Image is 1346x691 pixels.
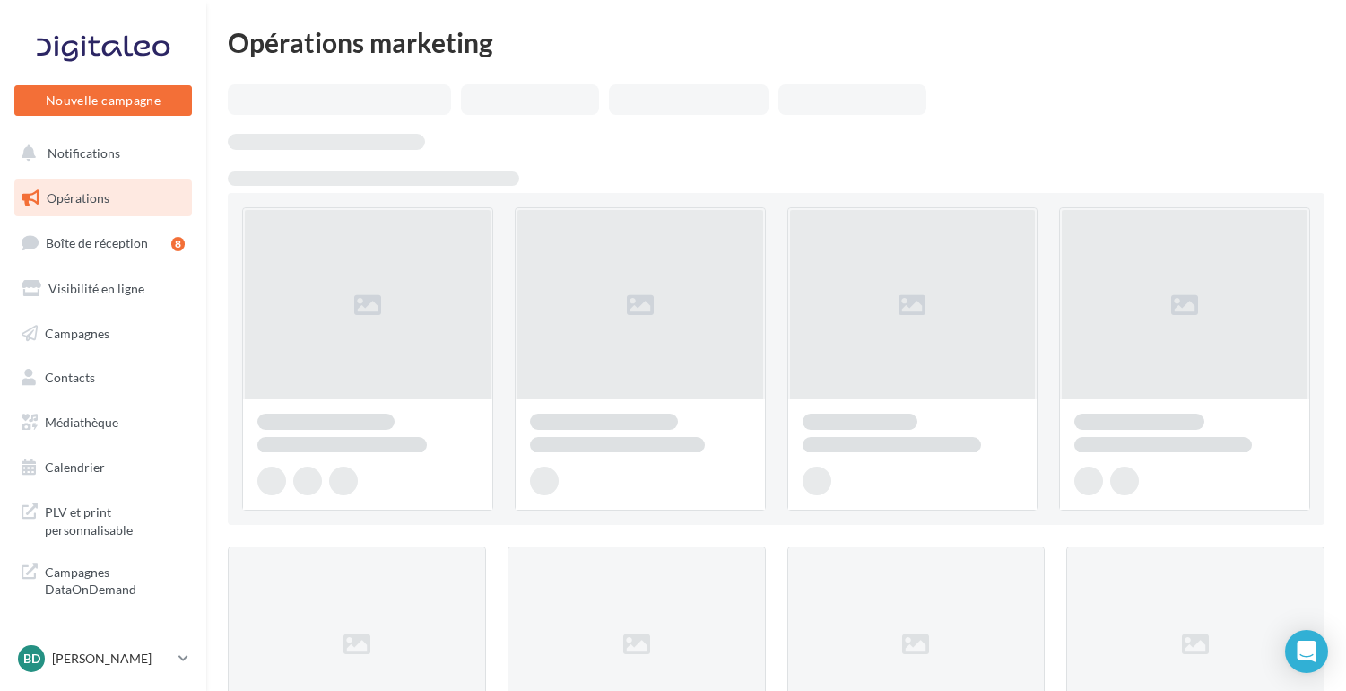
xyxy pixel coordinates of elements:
p: [PERSON_NAME] [52,650,171,668]
a: PLV et print personnalisable [11,493,195,546]
a: Visibilité en ligne [11,270,195,308]
button: Notifications [11,135,188,172]
span: BD [23,650,40,668]
div: 8 [171,237,185,251]
button: Nouvelle campagne [14,85,192,116]
span: Visibilité en ligne [48,281,144,296]
span: Médiathèque [45,415,118,430]
span: Opérations [47,190,109,206]
a: Calendrier [11,449,195,486]
span: Contacts [45,370,95,385]
span: Notifications [48,145,120,161]
div: Opérations marketing [228,29,1324,56]
a: Contacts [11,359,195,397]
span: PLV et print personnalisable [45,500,185,538]
div: Open Intercom Messenger [1285,630,1328,673]
a: BD [PERSON_NAME] [14,642,192,676]
a: Campagnes DataOnDemand [11,553,195,606]
a: Campagnes [11,315,195,353]
a: Opérations [11,179,195,217]
span: Calendrier [45,459,105,475]
span: Campagnes [45,325,109,340]
a: Médiathèque [11,404,195,442]
span: Campagnes DataOnDemand [45,560,185,599]
span: Boîte de réception [46,235,148,250]
a: Boîte de réception8 [11,223,195,262]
